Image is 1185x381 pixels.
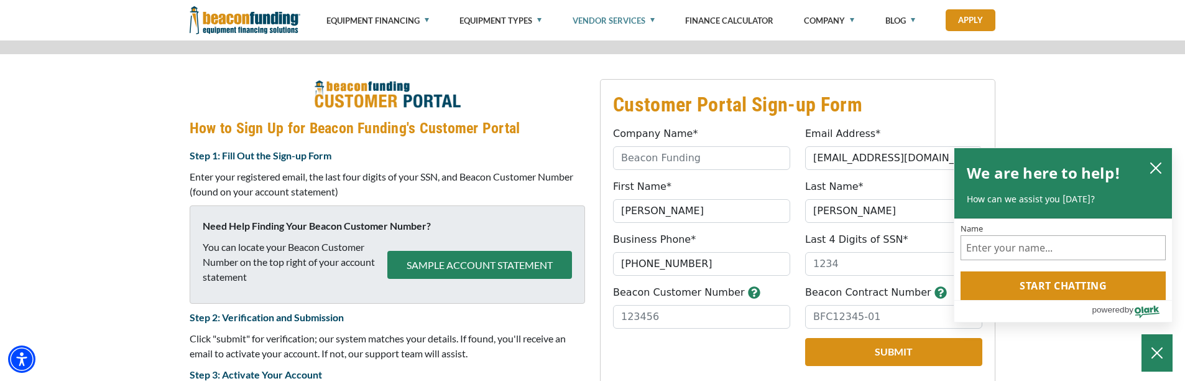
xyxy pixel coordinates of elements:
span: powered [1092,302,1124,317]
button: close chatbox [1146,159,1166,176]
img: How to Sign Up for Beacon Funding's Customer Portal [314,79,461,111]
span: by [1125,302,1133,317]
input: Name [961,235,1166,260]
button: Start chatting [961,271,1166,300]
div: Accessibility Menu [8,346,35,373]
input: Doe [805,199,982,223]
input: jdoe@gmail.com [805,146,982,170]
strong: Step 1: Fill Out the Sign-up Form [190,149,331,161]
strong: Step 2: Verification and Submission [190,311,344,323]
p: How can we assist you [DATE]? [967,193,1160,205]
p: You can locate your Beacon Customer Number on the top right of your account statement [203,240,387,285]
h4: How to Sign Up for Beacon Funding's Customer Portal [190,118,585,139]
label: Company Name* [613,126,698,141]
label: Beacon Customer Number [613,285,745,300]
input: 123456 [613,305,790,329]
h3: Customer Portal Sign-up Form [613,92,982,117]
label: Business Phone* [613,232,696,247]
label: First Name* [613,179,671,194]
div: olark chatbox [954,148,1173,323]
button: Close Chatbox [1141,334,1173,372]
input: BFC12345-01 [805,305,982,329]
button: Submit [805,338,982,366]
input: John [613,199,790,223]
input: 1234 [805,252,982,276]
label: Last Name* [805,179,864,194]
label: Name [961,225,1166,233]
label: Beacon Contract Number [805,285,931,300]
h2: We are here to help! [967,161,1120,186]
input: (555) 555-5555 [613,252,790,276]
strong: Step 3: Activate Your Account [190,369,322,380]
strong: Need Help Finding Your Beacon Customer Number? [203,220,431,232]
button: button [934,285,947,300]
input: Beacon Funding [613,146,790,170]
button: SAMPLE ACCOUNT STATEMENT [387,251,572,279]
iframe: reCAPTCHA [613,338,764,377]
label: Last 4 Digits of SSN* [805,232,908,247]
a: Apply [946,9,995,31]
p: Click "submit" for verification; our system matches your details. If found, you'll receive an ema... [190,331,585,361]
button: button [748,285,760,300]
label: Email Address* [805,126,880,141]
p: Enter your registered email, the last four digits of your SSN, and Beacon Customer Number (found ... [190,169,585,199]
a: Powered by Olark - open in a new tab [1092,301,1172,322]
